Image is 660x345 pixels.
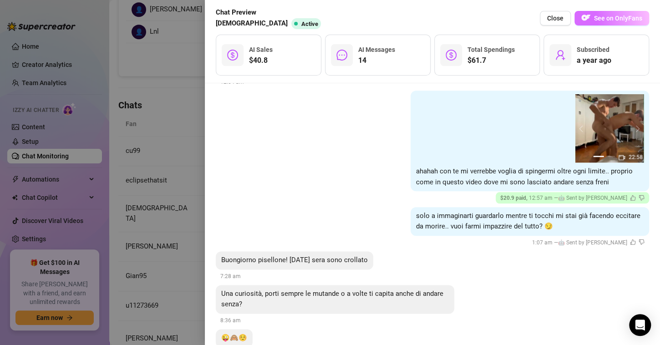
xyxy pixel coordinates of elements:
[555,50,566,61] span: user-add
[221,256,368,264] span: Buongiorno pisellone! [DATE] sera sono crollato
[532,239,645,246] span: 1:07 am —
[579,125,586,132] button: prev
[540,11,571,25] button: Close
[577,55,611,66] span: a year ago
[619,154,625,161] span: video-camera
[547,15,564,22] span: Close
[358,46,395,53] span: AI Messages
[301,20,318,27] span: Active
[220,317,241,324] span: 8:36 am
[336,50,347,61] span: message
[594,15,642,22] span: See on OnlyFans
[446,50,457,61] span: dollar
[629,154,643,160] span: 22:58
[558,195,627,201] span: 🤖 Sent by [PERSON_NAME]
[467,55,515,66] span: $61.7
[575,94,644,162] img: media
[467,46,515,53] span: Total Spendings
[574,11,649,25] button: OFSee on OnlyFans
[249,55,273,66] span: $40.8
[221,334,247,342] span: 😜🙈☺️
[629,314,651,336] div: Open Intercom Messenger
[220,273,241,279] span: 7:28 am
[577,46,609,53] span: Subscribed
[227,50,238,61] span: dollar
[639,195,645,201] span: dislike
[558,239,627,246] span: 🤖 Sent by [PERSON_NAME]
[416,167,633,186] span: ahahah con te mi verrebbe voglia di spingermi oltre ogni limite.. proprio come in questo video do...
[249,46,273,53] span: AI Sales
[630,195,636,201] span: like
[630,239,636,245] span: like
[619,156,626,157] button: 3
[633,125,640,132] button: next
[358,55,395,66] span: 14
[608,156,615,157] button: 2
[581,13,590,22] img: OF
[639,239,645,245] span: dislike
[221,289,443,309] span: Una curiosità, porti sempre le mutande o a volte ti capita anche di andare senza?
[216,18,288,29] span: [DEMOGRAPHIC_DATA]
[500,195,645,201] span: 12:57 am —
[416,212,640,231] span: solo a immaginarti guardarlo mentre ti tocchi mi stai già facendo eccitare da morire.. vuoi farmi...
[216,7,325,18] span: Chat Preview
[500,195,529,201] span: $ 20.9 paid ,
